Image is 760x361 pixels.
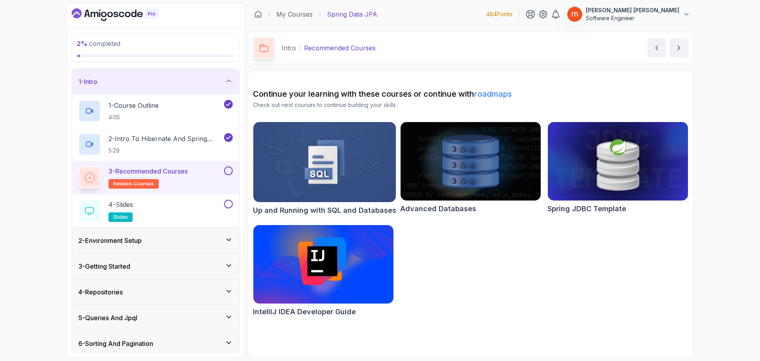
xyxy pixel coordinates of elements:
[108,134,222,143] p: 2 - Intro To Hibernate And Spring Data Jpa
[669,38,688,57] button: next content
[486,10,513,18] p: 484 Points
[547,203,626,214] h2: Spring JDBC Template
[548,122,688,201] img: Spring JDBC Template card
[400,203,476,214] h2: Advanced Databases
[586,14,679,22] p: Software Engineer
[108,147,222,155] p: 5:29
[78,262,130,271] h3: 3 - Getting Started
[72,305,239,330] button: 5-Queries And Jpql
[304,43,376,53] p: Recommended Courses
[253,205,396,216] h2: Up and Running with SQL and Databases
[72,69,239,94] button: 1-Intro
[647,38,666,57] button: previous content
[474,89,512,99] a: roadmaps
[108,101,159,110] p: 1 - Course Outline
[72,254,239,279] button: 3-Getting Started
[253,122,396,216] a: Up and Running with SQL and Databases cardUp and Running with SQL and Databases
[72,228,239,253] button: 2-Environment Setup
[253,88,688,99] h2: Continue your learning with these courses or continue with
[254,10,262,18] a: Dashboard
[78,100,233,122] button: 1-Course Outline4:05
[113,214,128,220] span: slides
[78,339,153,348] h3: 6 - Sorting And Pagination
[327,10,377,19] p: Spring Data JPA
[78,200,233,222] button: 4-Slidesslides
[78,287,123,297] h3: 4 - Repositories
[108,200,133,209] p: 4 - Slides
[77,40,87,48] span: 2 %
[78,133,233,155] button: 2-Intro To Hibernate And Spring Data Jpa5:29
[72,331,239,356] button: 6-Sorting And Pagination
[77,40,120,48] span: completed
[253,101,688,109] p: Check out next courses to continue building your skills.
[72,8,176,21] a: Dashboard
[108,113,159,121] p: 4:05
[400,122,541,214] a: Advanced Databases cardAdvanced Databases
[586,6,679,14] p: [PERSON_NAME] [PERSON_NAME]
[78,77,97,86] h3: 1 - Intro
[567,6,690,22] button: user profile image[PERSON_NAME] [PERSON_NAME]Software Engineer
[281,43,296,53] p: Intro
[253,122,396,202] img: Up and Running with SQL and Databases card
[78,236,142,245] h3: 2 - Environment Setup
[78,166,233,189] button: 3-Recommended Coursesrelated-courses
[567,7,582,22] img: user profile image
[253,225,394,317] a: IntelliJ IDEA Developer Guide cardIntelliJ IDEA Developer Guide
[78,313,137,323] h3: 5 - Queries And Jpql
[401,122,541,201] img: Advanced Databases card
[547,122,688,214] a: Spring JDBC Template cardSpring JDBC Template
[108,166,188,176] p: 3 - Recommended Courses
[276,10,313,19] a: My Courses
[72,279,239,305] button: 4-Repositories
[113,181,154,187] span: related-courses
[253,306,356,317] h2: IntelliJ IDEA Developer Guide
[253,225,393,304] img: IntelliJ IDEA Developer Guide card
